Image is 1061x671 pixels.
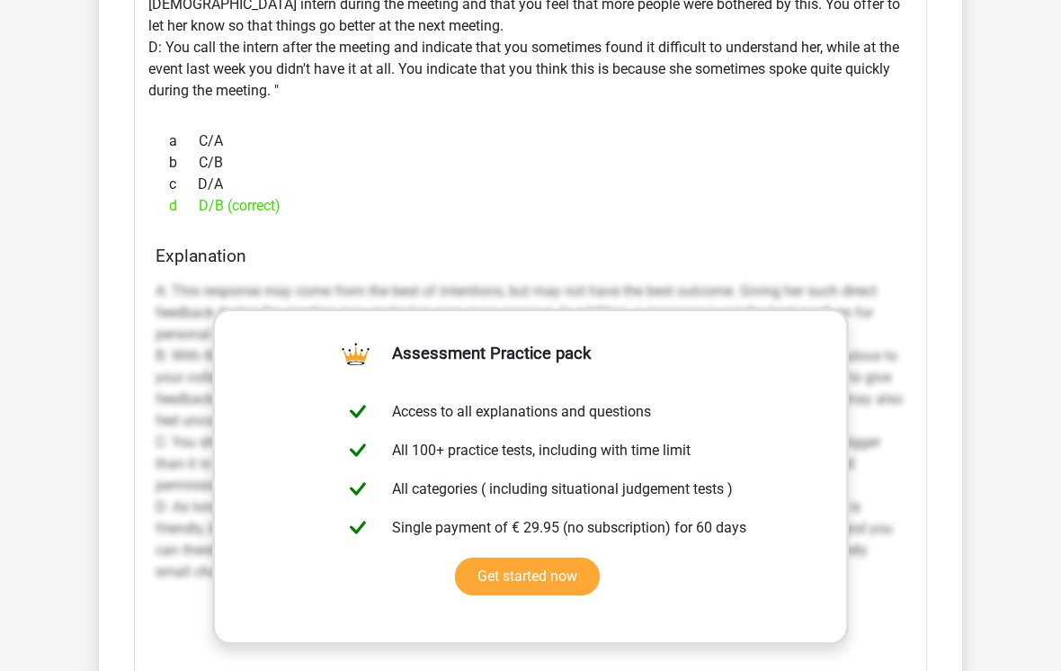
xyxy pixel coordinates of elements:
span: c [169,174,198,196]
span: d [169,196,199,218]
h4: Explanation [156,246,905,267]
div: D/B (correct) [156,196,905,218]
div: D/A [156,174,905,196]
div: C/A [156,131,905,153]
p: A: This response may come from the best of intentions, but may not have the best outcome. Giving ... [156,282,905,584]
div: C/B [156,153,905,174]
span: b [169,153,199,174]
span: a [169,131,199,153]
a: Get started now [455,559,600,596]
